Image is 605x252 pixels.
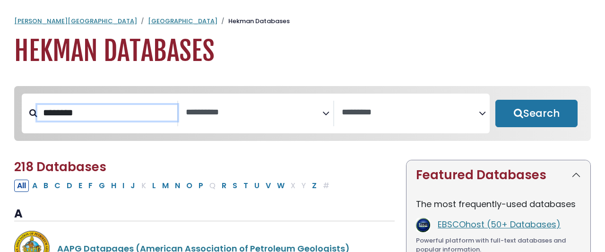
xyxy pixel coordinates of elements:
[14,180,29,192] button: All
[14,35,591,67] h1: Hekman Databases
[183,180,195,192] button: Filter Results O
[196,180,206,192] button: Filter Results P
[438,218,561,230] a: EBSCOhost (50+ Databases)
[120,180,127,192] button: Filter Results I
[406,160,590,190] button: Featured Databases
[186,108,323,118] textarea: Search
[251,180,262,192] button: Filter Results U
[14,17,137,26] a: [PERSON_NAME][GEOGRAPHIC_DATA]
[230,180,240,192] button: Filter Results S
[14,207,395,221] h3: A
[37,105,177,121] input: Search database by title or keyword
[14,179,333,191] div: Alpha-list to filter by first letter of database name
[29,180,40,192] button: Filter Results A
[416,198,581,210] p: The most frequently-used databases
[64,180,75,192] button: Filter Results D
[149,180,159,192] button: Filter Results L
[41,180,51,192] button: Filter Results B
[96,180,108,192] button: Filter Results G
[219,180,229,192] button: Filter Results R
[148,17,217,26] a: [GEOGRAPHIC_DATA]
[274,180,287,192] button: Filter Results W
[159,180,172,192] button: Filter Results M
[128,180,138,192] button: Filter Results J
[217,17,290,26] li: Hekman Databases
[241,180,251,192] button: Filter Results T
[342,108,479,118] textarea: Search
[14,158,106,175] span: 218 Databases
[172,180,183,192] button: Filter Results N
[108,180,119,192] button: Filter Results H
[309,180,320,192] button: Filter Results Z
[14,17,591,26] nav: breadcrumb
[86,180,95,192] button: Filter Results F
[14,86,591,141] nav: Search filters
[52,180,63,192] button: Filter Results C
[263,180,274,192] button: Filter Results V
[76,180,85,192] button: Filter Results E
[495,100,578,127] button: Submit for Search Results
